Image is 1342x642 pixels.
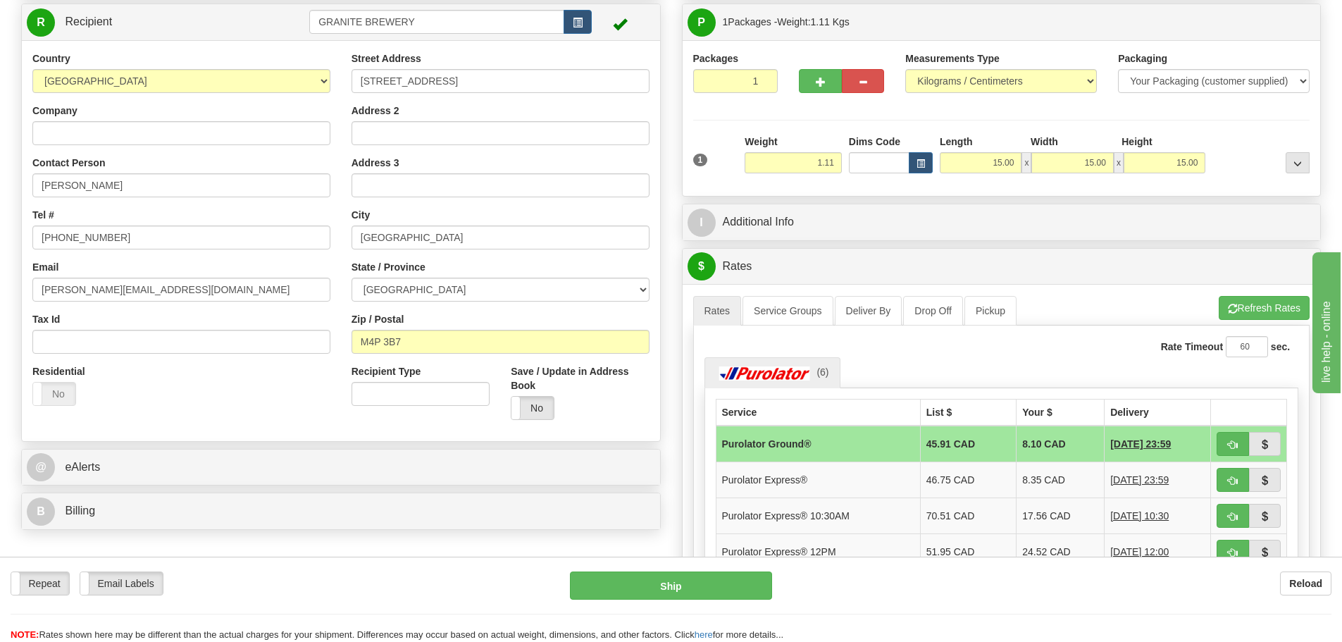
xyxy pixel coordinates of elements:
[1289,578,1322,589] b: Reload
[1310,249,1341,393] iframe: chat widget
[688,8,1316,37] a: P 1Packages -Weight:1.11 Kgs
[352,156,399,170] label: Address 3
[1110,545,1169,559] span: 1 Day
[1280,572,1331,595] button: Reload
[695,629,713,640] a: here
[1110,509,1169,523] span: 1 Day
[352,364,421,378] label: Recipient Type
[905,51,1000,66] label: Measurements Type
[352,104,399,118] label: Address 2
[716,533,920,569] td: Purolator Express® 12PM
[833,16,850,27] span: Kgs
[352,260,425,274] label: State / Province
[1110,473,1169,487] span: 1 Day
[32,104,77,118] label: Company
[723,8,850,36] span: Packages -
[352,51,421,66] label: Street Address
[11,629,39,640] span: NOTE:
[27,453,55,481] span: @
[309,10,564,34] input: Recipient Id
[743,296,833,326] a: Service Groups
[688,208,1316,237] a: IAdditional Info
[27,8,278,37] a: R Recipient
[27,497,655,526] a: B Billing
[688,252,1316,281] a: $Rates
[511,364,649,393] label: Save / Update in Address Book
[1017,462,1105,498] td: 8.35 CAD
[352,312,404,326] label: Zip / Postal
[849,135,900,149] label: Dims Code
[920,462,1016,498] td: 46.75 CAD
[1271,340,1290,354] label: sec.
[27,8,55,37] span: R
[835,296,902,326] a: Deliver By
[1110,437,1171,451] span: 1 Day
[32,260,58,274] label: Email
[693,51,739,66] label: Packages
[693,296,742,326] a: Rates
[1161,340,1223,354] label: Rate Timeout
[816,366,828,378] span: (6)
[811,16,830,27] span: 1.11
[1122,135,1152,149] label: Height
[688,209,716,237] span: I
[32,364,85,378] label: Residential
[65,16,112,27] span: Recipient
[920,426,1016,462] td: 45.91 CAD
[1219,296,1310,320] button: Refresh Rates
[11,572,69,595] label: Repeat
[716,426,920,462] td: Purolator Ground®
[688,252,716,280] span: $
[1286,152,1310,173] div: ...
[80,572,163,595] label: Email Labels
[940,135,973,149] label: Length
[511,397,554,419] label: No
[1114,152,1124,173] span: x
[65,461,100,473] span: eAlerts
[745,135,777,149] label: Weight
[27,498,55,526] span: B
[32,51,70,66] label: Country
[1017,533,1105,569] td: 24.52 CAD
[716,462,920,498] td: Purolator Express®
[33,383,75,405] label: No
[716,366,814,381] img: Purolator
[920,498,1016,533] td: 70.51 CAD
[352,208,370,222] label: City
[1021,152,1031,173] span: x
[1017,498,1105,533] td: 17.56 CAD
[716,498,920,533] td: Purolator Express® 10:30AM
[32,208,54,222] label: Tel #
[352,69,650,93] input: Enter a location
[1118,51,1167,66] label: Packaging
[32,156,105,170] label: Contact Person
[1017,399,1105,426] th: Your $
[11,8,130,25] div: live help - online
[716,399,920,426] th: Service
[1105,399,1211,426] th: Delivery
[903,296,963,326] a: Drop Off
[65,505,95,517] span: Billing
[688,8,716,37] span: P
[964,296,1017,326] a: Pickup
[570,572,772,600] button: Ship
[777,16,849,27] span: Weight:
[27,453,655,482] a: @ eAlerts
[1017,426,1105,462] td: 8.10 CAD
[1031,135,1058,149] label: Width
[32,312,60,326] label: Tax Id
[723,16,728,27] span: 1
[920,533,1016,569] td: 51.95 CAD
[693,154,708,166] span: 1
[920,399,1016,426] th: List $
